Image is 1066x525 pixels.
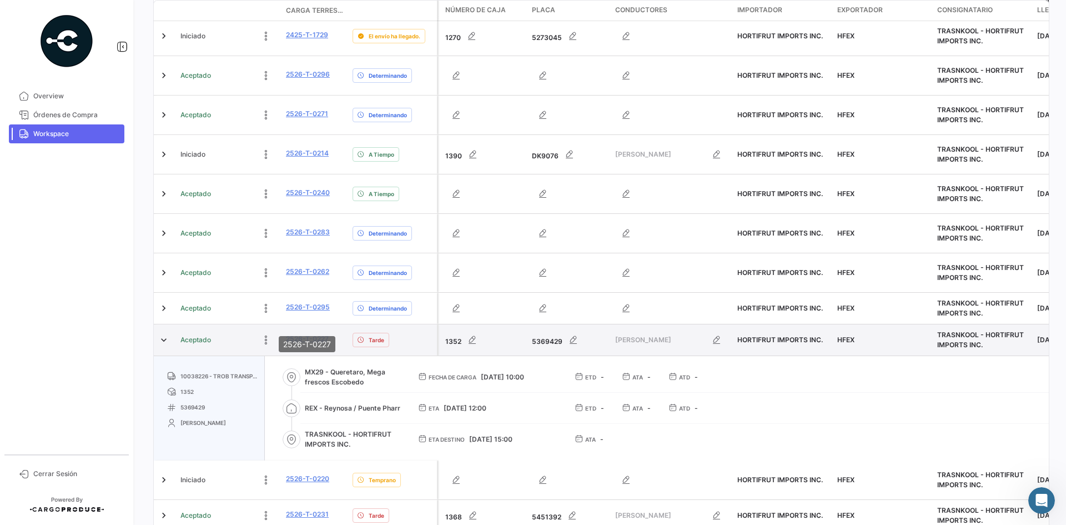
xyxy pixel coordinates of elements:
[532,5,555,15] span: Placa
[33,129,120,139] span: Workspace
[158,334,169,346] a: Expand/Collapse Row
[429,404,439,413] span: ETA
[369,336,384,344] span: Tarde
[9,43,213,87] div: Jose dice…
[180,335,211,345] span: Aceptado
[837,268,854,277] span: HFEX
[369,511,384,520] span: Tarde
[281,1,348,20] datatable-header-cell: Carga Terrestre #
[585,435,596,444] span: ATA
[18,94,173,137] div: Las respuestas te llegarán aquí y por correo electrónico: ✉️
[18,263,94,274] div: Operador agregado
[695,404,698,412] span: -
[33,91,120,101] span: Overview
[180,303,211,313] span: Aceptado
[737,111,823,119] span: HORTIFRUT IMPORTS INC.
[632,404,643,413] span: ATA
[737,5,782,15] span: Importador
[9,341,213,359] textarea: Escribe un mensaje...
[369,32,420,41] span: El envío ha llegado.
[180,511,211,521] span: Aceptado
[601,373,604,381] span: -
[615,149,706,159] span: [PERSON_NAME]
[32,6,49,24] img: Profile image for Operator
[180,403,205,412] span: 5369429
[679,404,690,413] span: ATD
[180,372,260,381] span: 10038226 - TROB TRANSPORTES SA DE CV
[286,474,329,484] a: 2526-T-0220
[180,71,211,81] span: Aceptado
[176,6,281,15] datatable-header-cell: Estado
[180,418,226,427] span: [PERSON_NAME]
[180,31,205,41] span: Iniciado
[180,189,211,199] span: Aceptado
[9,206,170,231] div: Buenos dias Jose, un gusto saludarte
[33,110,120,120] span: Órdenes de Compra
[158,109,169,121] a: Expand/Collapse Row
[62,184,95,192] b: Andrielle
[737,71,823,79] span: HORTIFRUT IMPORTS INC.
[837,111,854,119] span: HFEX
[195,4,215,24] div: Cerrar
[286,30,328,40] a: 2425-T-1729
[18,283,84,290] div: Andrielle • Hace 2h
[737,511,823,519] span: HORTIFRUT IMPORTS INC.
[158,228,169,239] a: Expand/Collapse Row
[9,87,213,181] div: Operator dice…
[47,182,58,193] div: Profile image for Andrielle
[49,50,204,72] div: Buen dia me dan de alta al operador [PERSON_NAME] porfavor :)
[445,329,523,351] div: 1352
[737,229,823,237] span: HORTIFRUT IMPORTS INC.
[180,387,194,396] span: 1352
[9,181,213,206] div: Andrielle dice…
[369,304,407,313] span: Determinando
[9,257,213,301] div: Andrielle dice…
[611,1,733,21] datatable-header-cell: Conductores
[837,476,854,484] span: HFEX
[429,373,476,382] span: Fecha de carga
[369,150,394,159] span: A Tiempo
[7,4,28,26] button: go back
[615,5,667,15] span: Conductores
[286,148,329,158] a: 2526-T-0214
[937,506,1024,524] span: TRASNKOOL - HORTIFRUT IMPORTS INC.
[71,364,79,373] button: Start recording
[17,364,26,373] button: Selector de emoji
[33,469,120,479] span: Cerrar Sesión
[647,373,651,381] span: -
[286,227,330,237] a: 2526-T-0283
[615,511,706,521] span: [PERSON_NAME]
[9,87,124,106] a: Overview
[532,25,606,47] div: 5273045
[286,109,328,119] a: 2526-T-0271
[481,373,524,381] span: [DATE] 10:00
[180,268,211,278] span: Aceptado
[9,206,213,232] div: Andrielle dice…
[53,364,62,373] button: Adjuntar un archivo
[305,429,400,449] span: TRASNKOOL - HORTIFRUT IMPORTS INC.
[937,106,1024,124] span: TRASNKOOL - HORTIFRUT IMPORTS INC.
[937,27,1024,45] span: TRASNKOOL - HORTIFRUT IMPORTS INC.
[937,471,1024,489] span: TRASNKOOL - HORTIFRUT IMPORTS INC.
[174,4,195,26] button: Inicio
[937,299,1024,317] span: TRASNKOOL - HORTIFRUT IMPORTS INC.
[937,184,1024,203] span: TRASNKOOL - HORTIFRUT IMPORTS INC.
[439,1,527,21] datatable-header-cell: Número de Caja
[445,5,506,15] span: Número de Caja
[837,511,854,519] span: HFEX
[286,69,330,79] a: 2526-T-0296
[937,145,1024,163] span: TRASNKOOL - HORTIFRUT IMPORTS INC.
[27,154,100,163] b: menos de 1 hora
[937,224,1024,242] span: TRASNKOOL - HORTIFRUT IMPORTS INC.
[369,111,407,119] span: Determinando
[1028,487,1055,514] iframe: Intercom live chat
[279,336,335,352] div: 2526-T-0227
[833,1,933,21] datatable-header-cell: Exportador
[532,143,606,166] div: DK9076
[9,87,182,172] div: Las respuestas te llegarán aquí y por correo electrónico:✉️[PERSON_NAME][EMAIL_ADDRESS][DOMAIN_NA...
[369,476,396,484] span: Temprano
[429,435,465,444] span: ETA Destino
[647,404,651,412] span: -
[601,404,604,412] span: -
[600,435,604,443] span: -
